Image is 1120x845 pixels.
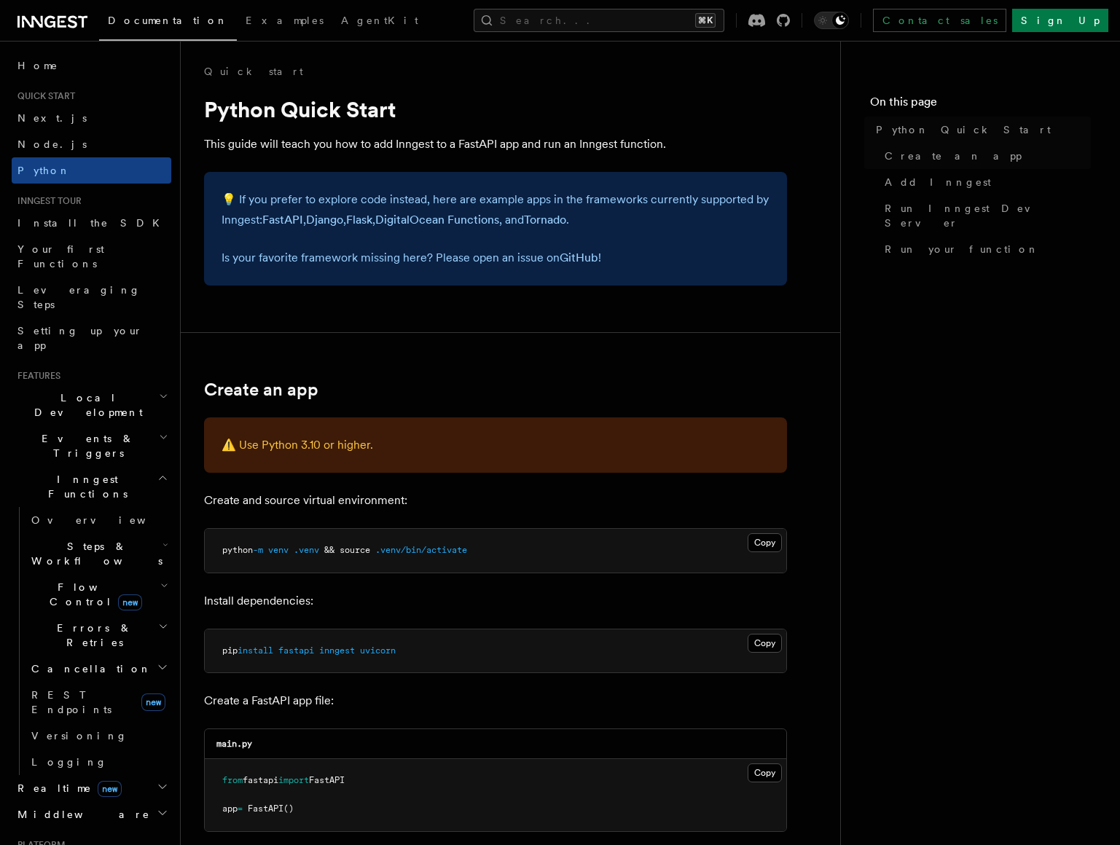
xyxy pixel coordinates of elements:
a: DigitalOcean Functions [375,213,499,227]
div: Inngest Functions [12,507,171,775]
span: Errors & Retries [26,621,158,650]
span: Node.js [17,138,87,150]
a: Overview [26,507,171,533]
span: Middleware [12,807,150,822]
span: from [222,775,243,785]
a: Django [306,213,343,227]
span: fastapi [278,645,314,656]
span: Steps & Workflows [26,539,162,568]
span: Create an app [885,149,1022,163]
a: FastAPI [262,213,303,227]
span: new [141,693,165,711]
span: Overview [31,514,181,526]
a: Flask [346,213,372,227]
span: app [222,803,238,814]
span: Run your function [885,242,1039,256]
button: Realtimenew [12,775,171,801]
span: Leveraging Steps [17,284,141,310]
a: Install the SDK [12,210,171,236]
span: Install the SDK [17,217,168,229]
span: Setting up your app [17,325,143,351]
a: Node.js [12,131,171,157]
a: Documentation [99,4,237,41]
span: && [324,545,334,555]
span: Examples [246,15,324,26]
span: pip [222,645,238,656]
span: Realtime [12,781,122,795]
span: venv [268,545,289,555]
p: Create and source virtual environment: [204,490,787,511]
span: Home [17,58,58,73]
a: AgentKit [332,4,427,39]
span: Your first Functions [17,243,104,270]
span: python [222,545,253,555]
h1: Python Quick Start [204,96,787,122]
a: Contact sales [873,9,1006,32]
a: Create an app [879,143,1091,169]
span: Flow Control [26,580,160,609]
a: Add Inngest [879,169,1091,195]
a: GitHub [560,251,598,264]
button: Copy [748,763,782,782]
a: Versioning [26,723,171,749]
span: Next.js [17,112,87,124]
button: Copy [748,634,782,653]
a: Leveraging Steps [12,277,171,318]
span: () [283,803,294,814]
span: Logging [31,756,107,768]
a: Run Inngest Dev Server [879,195,1091,236]
button: Flow Controlnew [26,574,171,615]
a: Examples [237,4,332,39]
a: Home [12,52,171,79]
a: REST Endpointsnew [26,682,171,723]
button: Steps & Workflows [26,533,171,574]
span: import [278,775,309,785]
a: Quick start [204,64,303,79]
p: Is your favorite framework missing here? Please open an issue on ! [222,248,769,268]
span: source [340,545,370,555]
span: uvicorn [360,645,396,656]
span: = [238,803,243,814]
p: ⚠️ Use Python 3.10 or higher. [222,435,769,455]
span: Documentation [108,15,228,26]
button: Events & Triggers [12,425,171,466]
a: Create an app [204,380,318,400]
span: FastAPI [309,775,345,785]
span: Cancellation [26,661,152,676]
span: Versioning [31,730,128,742]
span: Quick start [12,90,75,102]
button: Search...⌘K [474,9,724,32]
span: Python [17,165,71,176]
a: Tornado [524,213,566,227]
button: Copy [748,533,782,552]
a: Logging [26,749,171,775]
button: Errors & Retries [26,615,171,656]
h4: On this page [870,93,1091,117]
button: Cancellation [26,656,171,682]
span: new [98,781,122,797]
span: REST Endpoints [31,689,111,715]
p: Install dependencies: [204,591,787,611]
span: inngest [319,645,355,656]
span: Python Quick Start [876,122,1051,137]
span: FastAPI [248,803,283,814]
a: Run your function [879,236,1091,262]
p: Create a FastAPI app file: [204,691,787,711]
span: Add Inngest [885,175,991,189]
span: AgentKit [341,15,418,26]
kbd: ⌘K [695,13,716,28]
button: Local Development [12,385,171,425]
span: Inngest tour [12,195,82,207]
p: 💡 If you prefer to explore code instead, here are example apps in the frameworks currently suppor... [222,189,769,230]
span: Events & Triggers [12,431,159,460]
code: main.py [216,739,252,749]
span: fastapi [243,775,278,785]
span: Run Inngest Dev Server [885,201,1091,230]
span: -m [253,545,263,555]
a: Sign Up [1012,9,1108,32]
span: Features [12,370,60,382]
button: Middleware [12,801,171,828]
p: This guide will teach you how to add Inngest to a FastAPI app and run an Inngest function. [204,134,787,154]
span: install [238,645,273,656]
button: Inngest Functions [12,466,171,507]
